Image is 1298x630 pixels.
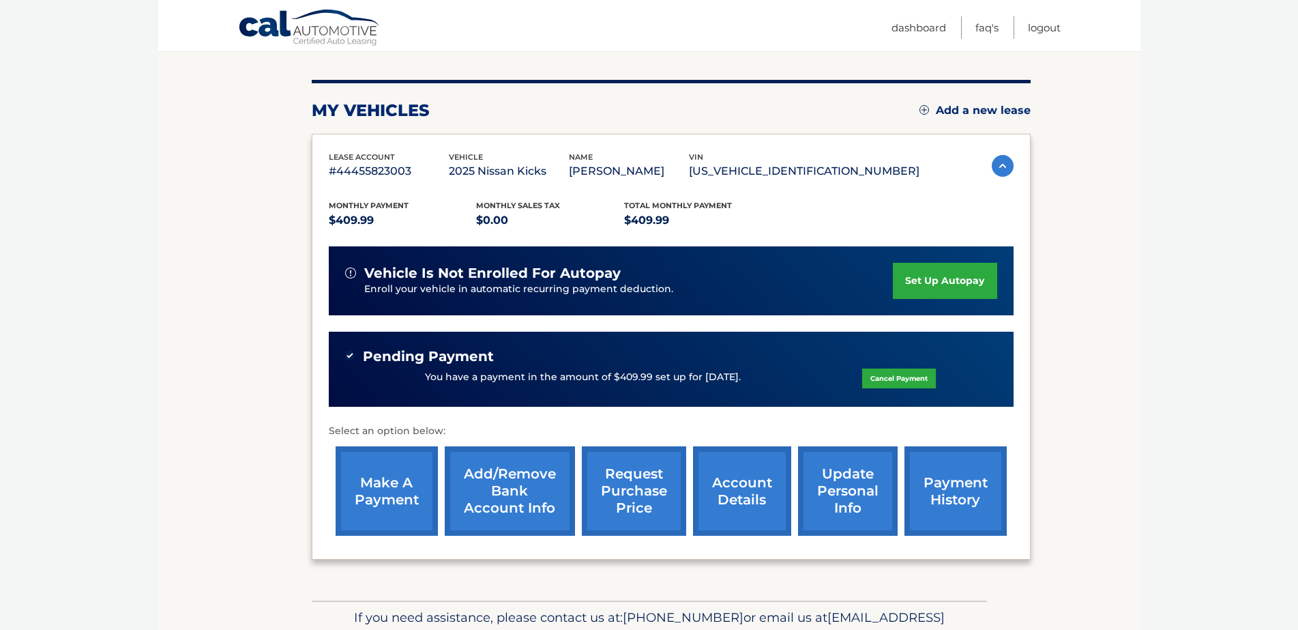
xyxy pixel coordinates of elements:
span: Pending Payment [363,348,494,365]
a: Add/Remove bank account info [445,446,575,536]
p: $0.00 [476,211,624,230]
p: Select an option below: [329,423,1014,440]
p: [US_VEHICLE_IDENTIFICATION_NUMBER] [689,162,919,181]
a: update personal info [798,446,898,536]
p: You have a payment in the amount of $409.99 set up for [DATE]. [425,370,741,385]
p: [PERSON_NAME] [569,162,689,181]
p: #44455823003 [329,162,449,181]
a: Cal Automotive [238,9,381,48]
a: Dashboard [891,16,946,39]
span: vin [689,152,703,162]
span: Monthly sales Tax [476,201,560,210]
img: check-green.svg [345,351,355,360]
span: Total Monthly Payment [624,201,732,210]
a: Add a new lease [919,104,1031,117]
a: Cancel Payment [862,369,936,388]
h2: my vehicles [312,100,430,121]
span: vehicle [449,152,483,162]
img: accordion-active.svg [992,155,1014,177]
a: Logout [1028,16,1061,39]
a: payment history [904,446,1007,536]
a: set up autopay [893,263,997,299]
a: FAQ's [975,16,999,39]
span: [PHONE_NUMBER] [623,610,743,625]
a: make a payment [336,446,438,536]
span: lease account [329,152,395,162]
img: add.svg [919,105,929,115]
a: account details [693,446,791,536]
a: request purchase price [582,446,686,536]
span: Monthly Payment [329,201,409,210]
p: Enroll your vehicle in automatic recurring payment deduction. [364,282,894,297]
img: alert-white.svg [345,268,356,278]
span: name [569,152,593,162]
p: 2025 Nissan Kicks [449,162,569,181]
p: $409.99 [624,211,772,230]
span: vehicle is not enrolled for autopay [364,265,621,282]
p: $409.99 [329,211,477,230]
